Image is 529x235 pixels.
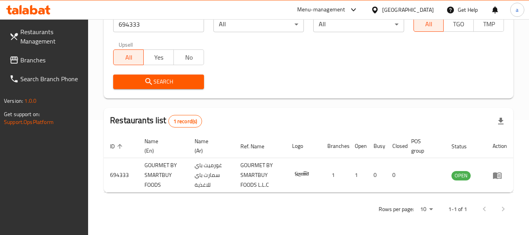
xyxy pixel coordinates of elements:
span: TMP [477,18,501,30]
p: Rows per page: [379,204,414,214]
span: ID [110,142,125,151]
td: GOURMET BY SMARTBUY FOODS L.L.C [234,158,286,193]
a: Branches [3,51,88,69]
span: Branches [20,55,82,65]
span: Search Branch Phone [20,74,82,84]
span: Search [119,77,197,87]
div: Menu [493,171,507,180]
div: All [313,16,404,32]
span: All [417,18,441,30]
div: Export file [491,112,510,131]
div: All [213,16,304,32]
span: OPEN [451,171,471,180]
span: Status [451,142,477,151]
td: 1 [348,158,367,193]
td: 0 [367,158,386,193]
span: a [516,5,518,14]
label: Upsell [119,42,133,47]
td: 0 [386,158,405,193]
span: Version: [4,96,23,106]
a: Support.OpsPlatform [4,117,54,127]
th: Logo [286,134,321,158]
span: Restaurants Management [20,27,82,46]
button: TGO [443,16,474,32]
th: Action [486,134,513,158]
span: No [177,52,201,63]
button: All [413,16,444,32]
td: 694333 [104,158,138,193]
span: Get support on: [4,109,40,119]
div: Rows per page: [417,204,436,215]
button: No [173,49,204,65]
button: Search [113,75,204,89]
th: Branches [321,134,348,158]
span: All [117,52,141,63]
th: Closed [386,134,405,158]
input: Search for restaurant name or ID.. [113,16,204,32]
div: Total records count [168,115,202,128]
p: 1-1 of 1 [448,204,467,214]
h2: Restaurants list [110,115,202,128]
table: enhanced table [104,134,513,193]
span: Name (En) [144,137,179,155]
div: Menu-management [297,5,345,15]
span: Ref. Name [240,142,274,151]
a: Restaurants Management [3,22,88,51]
button: Yes [143,49,174,65]
span: Yes [147,52,171,63]
span: 1.0.0 [24,96,36,106]
th: Busy [367,134,386,158]
th: Open [348,134,367,158]
a: Search Branch Phone [3,69,88,88]
td: 1 [321,158,348,193]
span: 1 record(s) [169,118,202,125]
td: GOURMET BY SMARTBUY FOODS [138,158,188,193]
td: غورميت باي سمارت باي للاغذية [188,158,234,193]
span: POS group [411,137,436,155]
button: All [113,49,144,65]
div: [GEOGRAPHIC_DATA] [382,5,434,14]
img: GOURMET BY SMARTBUY FOODS [292,164,312,184]
button: TMP [473,16,504,32]
span: Name (Ar) [195,137,225,155]
span: TGO [447,18,471,30]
